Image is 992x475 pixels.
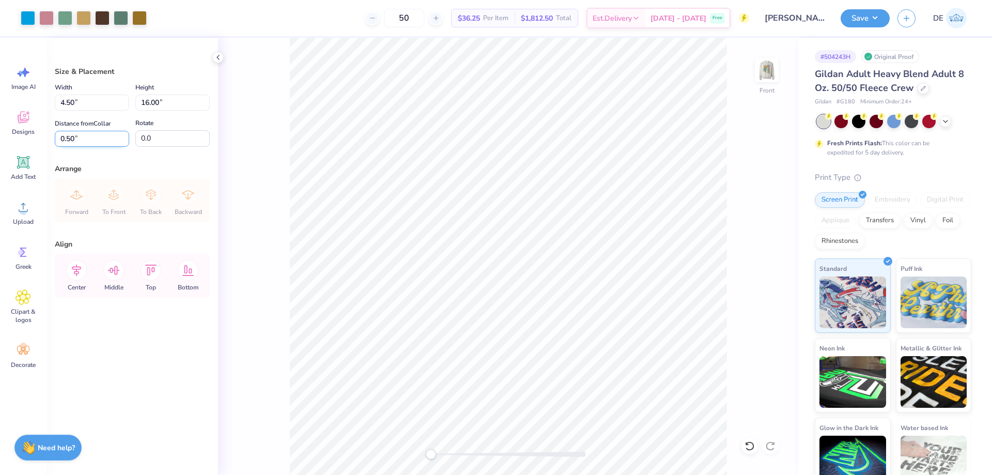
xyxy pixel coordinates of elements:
[104,283,123,292] span: Middle
[861,50,919,63] div: Original Proof
[815,68,964,94] span: Gildan Adult Heavy Blend Adult 8 Oz. 50/50 Fleece Crew
[819,343,845,354] span: Neon Ink
[178,283,198,292] span: Bottom
[827,139,954,157] div: This color can be expedited for 5 day delivery.
[55,66,210,77] div: Size & Placement
[815,172,971,183] div: Print Type
[135,81,154,94] label: Height
[860,98,912,106] span: Minimum Order: 24 +
[426,449,436,459] div: Accessibility label
[11,83,36,91] span: Image AI
[68,283,86,292] span: Center
[6,308,40,324] span: Clipart & logos
[55,163,210,174] div: Arrange
[458,13,480,24] span: $36.25
[815,98,831,106] span: Gildan
[815,192,865,208] div: Screen Print
[815,234,865,249] div: Rhinestones
[859,213,901,228] div: Transfers
[13,218,34,226] span: Upload
[836,98,855,106] span: # G180
[920,192,970,208] div: Digital Print
[933,12,943,24] span: DE
[55,117,111,130] label: Distance from Collar
[135,117,153,129] label: Rotate
[901,422,948,433] span: Water based Ink
[819,422,878,433] span: Glow in the Dark Ink
[901,263,922,274] span: Puff Ink
[521,13,553,24] span: $1,812.50
[55,239,210,250] div: Align
[928,8,971,28] a: DE
[868,192,917,208] div: Embroidery
[38,443,75,453] strong: Need help?
[827,139,882,147] strong: Fresh Prints Flash:
[146,283,156,292] span: Top
[756,60,777,81] img: Front
[757,8,833,28] input: Untitled Design
[815,50,856,63] div: # 504243H
[55,81,72,94] label: Width
[841,9,890,27] button: Save
[16,263,32,271] span: Greek
[901,343,962,354] span: Metallic & Glitter Ink
[760,86,774,95] div: Front
[12,128,35,136] span: Designs
[650,13,706,24] span: [DATE] - [DATE]
[819,356,886,408] img: Neon Ink
[819,263,847,274] span: Standard
[593,13,632,24] span: Est. Delivery
[815,213,856,228] div: Applique
[712,14,722,22] span: Free
[901,277,967,328] img: Puff Ink
[483,13,508,24] span: Per Item
[904,213,933,228] div: Vinyl
[901,356,967,408] img: Metallic & Glitter Ink
[556,13,571,24] span: Total
[946,8,967,28] img: Djian Evardoni
[384,9,424,27] input: – –
[936,213,960,228] div: Foil
[819,277,886,328] img: Standard
[11,173,36,181] span: Add Text
[11,361,36,369] span: Decorate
